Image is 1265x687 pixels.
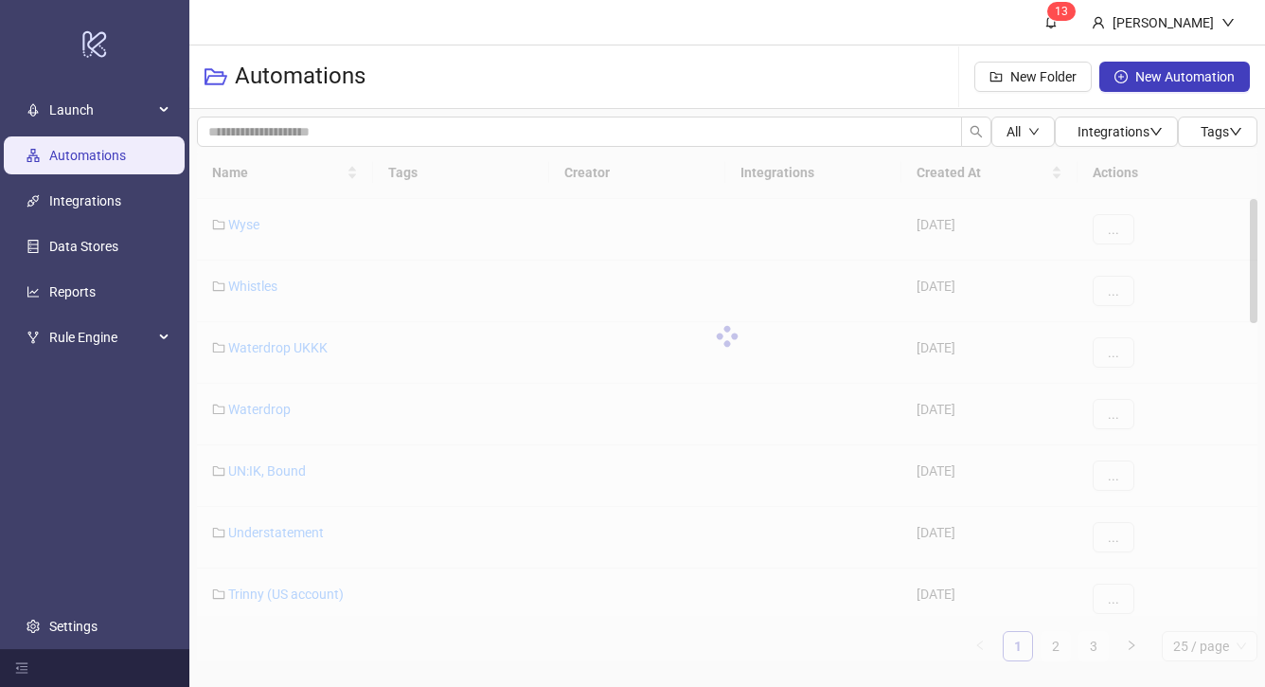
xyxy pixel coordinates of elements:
span: folder-add [989,70,1003,83]
a: Settings [49,619,98,634]
span: New Folder [1010,69,1077,84]
span: down [1149,125,1163,138]
span: user [1092,16,1105,29]
span: Rule Engine [49,318,153,356]
span: Integrations [1078,124,1163,139]
a: Integrations [49,193,121,208]
button: New Folder [974,62,1092,92]
span: 1 [1055,5,1061,18]
span: menu-fold [15,661,28,675]
span: search [970,125,983,138]
sup: 13 [1047,2,1076,21]
h3: Automations [235,62,365,92]
a: Automations [49,148,126,163]
a: Data Stores [49,239,118,254]
span: All [1007,124,1021,139]
span: down [1028,126,1040,137]
span: down [1221,16,1235,29]
button: Tagsdown [1178,117,1257,147]
span: rocket [27,103,40,117]
a: Reports [49,284,96,299]
span: down [1229,125,1242,138]
span: folder-open [205,65,227,88]
button: Alldown [991,117,1055,147]
span: Launch [49,91,153,129]
span: bell [1044,15,1058,28]
button: New Automation [1099,62,1250,92]
button: Integrationsdown [1055,117,1178,147]
span: 3 [1061,5,1068,18]
span: Tags [1201,124,1242,139]
div: [PERSON_NAME] [1105,12,1221,33]
span: New Automation [1135,69,1235,84]
span: fork [27,331,40,344]
span: plus-circle [1114,70,1128,83]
